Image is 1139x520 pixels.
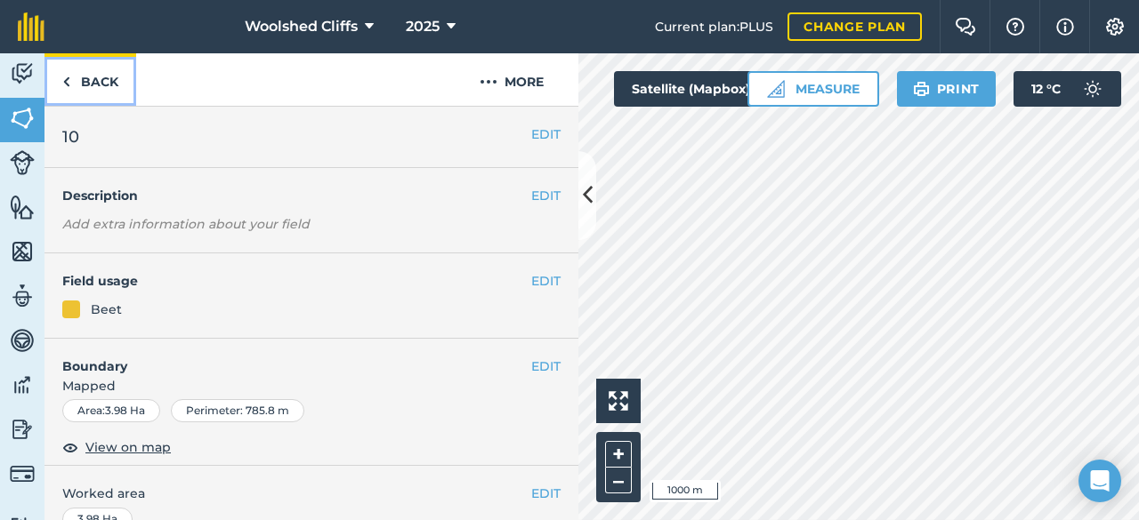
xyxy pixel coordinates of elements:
img: svg+xml;base64,PD94bWwgdmVyc2lvbj0iMS4wIiBlbmNvZGluZz0idXRmLTgiPz4KPCEtLSBHZW5lcmF0b3I6IEFkb2JlIE... [10,372,35,398]
button: More [445,53,578,106]
h4: Description [62,186,561,205]
img: svg+xml;base64,PD94bWwgdmVyc2lvbj0iMS4wIiBlbmNvZGluZz0idXRmLTgiPz4KPCEtLSBHZW5lcmF0b3I6IEFkb2JlIE... [10,150,35,175]
img: A question mark icon [1005,18,1026,36]
span: 12 ° C [1031,71,1061,107]
button: Measure [747,71,879,107]
button: Satellite (Mapbox) [614,71,785,107]
img: svg+xml;base64,PD94bWwgdmVyc2lvbj0iMS4wIiBlbmNvZGluZz0idXRmLTgiPz4KPCEtLSBHZW5lcmF0b3I6IEFkb2JlIE... [10,283,35,309]
img: A cog icon [1104,18,1126,36]
div: Beet [91,300,122,319]
img: svg+xml;base64,PD94bWwgdmVyc2lvbj0iMS4wIiBlbmNvZGluZz0idXRmLTgiPz4KPCEtLSBHZW5lcmF0b3I6IEFkb2JlIE... [10,461,35,486]
img: svg+xml;base64,PD94bWwgdmVyc2lvbj0iMS4wIiBlbmNvZGluZz0idXRmLTgiPz4KPCEtLSBHZW5lcmF0b3I6IEFkb2JlIE... [10,60,35,87]
img: svg+xml;base64,PD94bWwgdmVyc2lvbj0iMS4wIiBlbmNvZGluZz0idXRmLTgiPz4KPCEtLSBHZW5lcmF0b3I6IEFkb2JlIE... [10,416,35,443]
span: Worked area [62,484,561,503]
button: EDIT [531,356,561,376]
img: svg+xml;base64,PHN2ZyB4bWxucz0iaHR0cDovL3d3dy53My5vcmcvMjAwMC9zdmciIHdpZHRoPSIxOSIgaGVpZ2h0PSIyNC... [913,78,930,100]
span: Woolshed Cliffs [245,16,358,37]
img: svg+xml;base64,PHN2ZyB4bWxucz0iaHR0cDovL3d3dy53My5vcmcvMjAwMC9zdmciIHdpZHRoPSI5IiBoZWlnaHQ9IjI0Ii... [62,71,70,92]
div: Area : 3.98 Ha [62,399,160,422]
img: fieldmargin Logo [18,12,44,41]
h4: Boundary [44,339,531,376]
a: Back [44,53,136,106]
span: Mapped [44,376,578,396]
button: Print [897,71,997,107]
img: svg+xml;base64,PHN2ZyB4bWxucz0iaHR0cDovL3d3dy53My5vcmcvMjAwMC9zdmciIHdpZHRoPSIyMCIgaGVpZ2h0PSIyNC... [480,71,497,92]
span: View on map [85,437,171,457]
img: svg+xml;base64,PHN2ZyB4bWxucz0iaHR0cDovL3d3dy53My5vcmcvMjAwMC9zdmciIHdpZHRoPSI1NiIgaGVpZ2h0PSI2MC... [10,105,35,132]
a: Change plan [788,12,922,41]
button: + [605,441,632,468]
img: svg+xml;base64,PD94bWwgdmVyc2lvbj0iMS4wIiBlbmNvZGluZz0idXRmLTgiPz4KPCEtLSBHZW5lcmF0b3I6IEFkb2JlIE... [10,327,35,354]
img: svg+xml;base64,PHN2ZyB4bWxucz0iaHR0cDovL3d3dy53My5vcmcvMjAwMC9zdmciIHdpZHRoPSIxNyIgaGVpZ2h0PSIxNy... [1056,16,1074,37]
span: 2025 [406,16,440,37]
div: Perimeter : 785.8 m [171,399,304,422]
h4: Field usage [62,271,531,291]
img: svg+xml;base64,PHN2ZyB4bWxucz0iaHR0cDovL3d3dy53My5vcmcvMjAwMC9zdmciIHdpZHRoPSI1NiIgaGVpZ2h0PSI2MC... [10,194,35,220]
button: EDIT [531,484,561,503]
img: Ruler icon [767,80,785,98]
em: Add extra information about your field [62,216,310,232]
button: EDIT [531,271,561,291]
button: EDIT [531,124,561,144]
img: svg+xml;base64,PD94bWwgdmVyc2lvbj0iMS4wIiBlbmNvZGluZz0idXRmLTgiPz4KPCEtLSBHZW5lcmF0b3I6IEFkb2JlIE... [1075,71,1111,107]
img: Two speech bubbles overlapping with the left bubble in the forefront [955,18,976,36]
img: svg+xml;base64,PHN2ZyB4bWxucz0iaHR0cDovL3d3dy53My5vcmcvMjAwMC9zdmciIHdpZHRoPSIxOCIgaGVpZ2h0PSIyNC... [62,436,78,458]
span: 10 [62,124,79,149]
img: svg+xml;base64,PHN2ZyB4bWxucz0iaHR0cDovL3d3dy53My5vcmcvMjAwMC9zdmciIHdpZHRoPSI1NiIgaGVpZ2h0PSI2MC... [10,238,35,265]
span: Current plan : PLUS [655,17,773,36]
button: – [605,468,632,493]
div: Open Intercom Messenger [1078,460,1121,502]
button: EDIT [531,186,561,205]
img: Four arrows, one pointing top left, one top right, one bottom right and the last bottom left [609,391,628,411]
button: 12 °C [1014,71,1121,107]
button: View on map [62,436,171,458]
